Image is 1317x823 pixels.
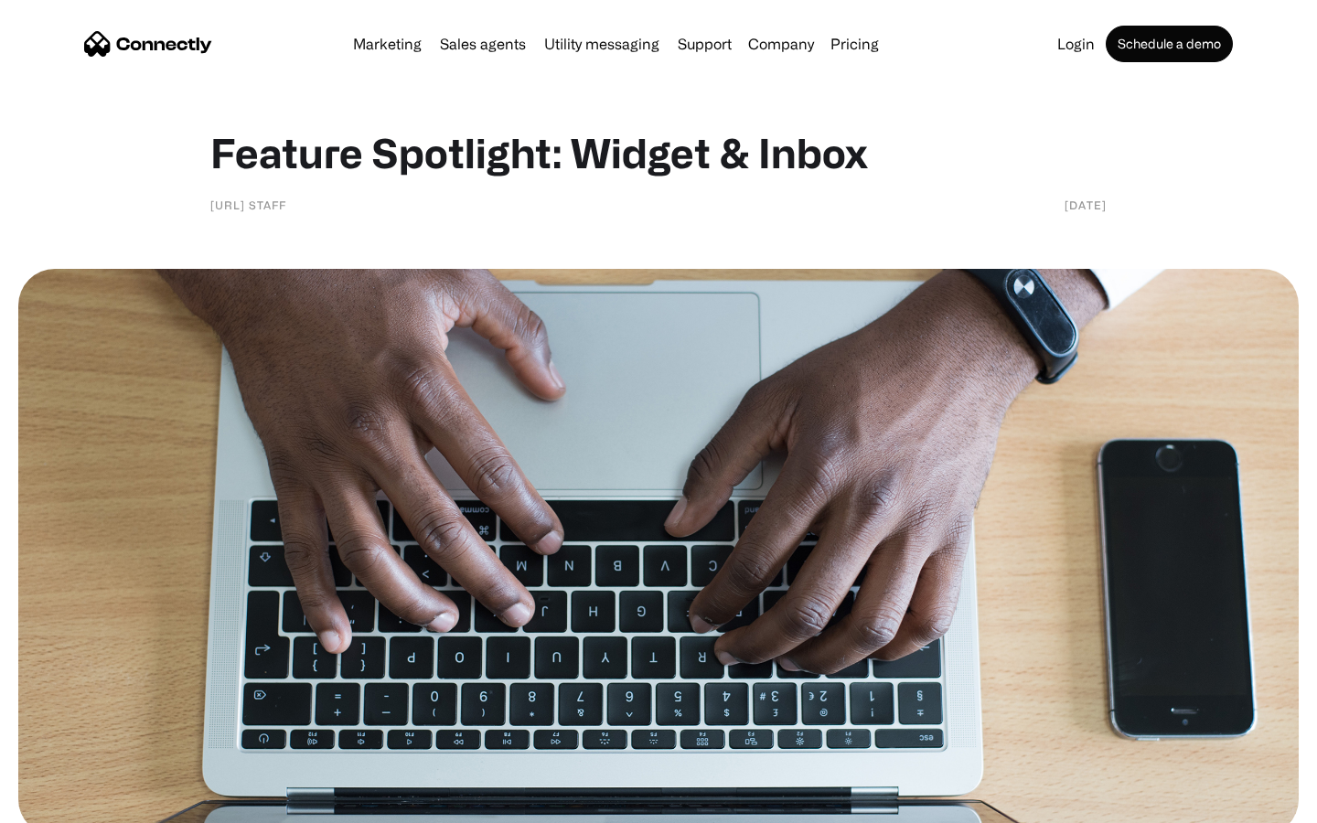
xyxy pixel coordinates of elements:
a: Utility messaging [537,37,667,51]
aside: Language selected: English [18,791,110,817]
a: Login [1050,37,1102,51]
div: [URL] staff [210,196,286,214]
div: [DATE] [1065,196,1107,214]
div: Company [743,31,819,57]
a: Pricing [823,37,886,51]
a: Sales agents [433,37,533,51]
a: Schedule a demo [1106,26,1233,62]
a: Support [670,37,739,51]
h1: Feature Spotlight: Widget & Inbox [210,128,1107,177]
a: home [84,30,212,58]
ul: Language list [37,791,110,817]
a: Marketing [346,37,429,51]
div: Company [748,31,814,57]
